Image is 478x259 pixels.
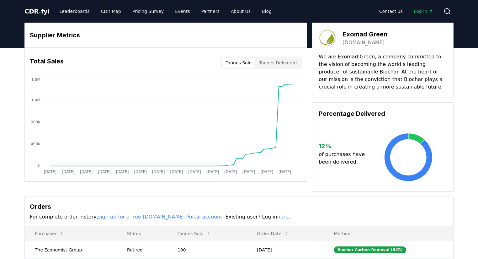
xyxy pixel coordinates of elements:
[30,57,64,69] h3: Total Sales
[247,241,324,258] td: [DATE]
[409,6,438,17] a: Log in
[255,58,300,68] button: Tonnes Delivered
[343,39,385,46] a: [DOMAIN_NAME]
[98,170,111,174] tspan: [DATE]
[31,142,41,146] tspan: 450K
[225,170,237,174] tspan: [DATE]
[31,120,41,124] tspan: 900K
[62,170,75,174] tspan: [DATE]
[222,58,255,68] button: Tonnes Sold
[30,227,69,240] button: Purchaser
[188,170,201,174] tspan: [DATE]
[44,170,57,174] tspan: [DATE]
[196,6,225,17] a: Partners
[226,6,256,17] a: About Us
[170,170,183,174] tspan: [DATE]
[261,170,274,174] tspan: [DATE]
[31,77,40,82] tspan: 1.8M
[122,230,162,237] p: Status
[98,214,222,220] a: sign up for a free [DOMAIN_NAME] Portal account
[39,8,41,15] span: .
[30,213,448,221] p: For complete order history, . Existing user? Log in .
[414,8,433,14] span: Log in
[25,241,117,258] td: The Economist Group
[152,170,165,174] tspan: [DATE]
[252,227,294,240] button: Order Date
[134,170,147,174] tspan: [DATE]
[96,6,126,17] a: CDR Map
[206,170,219,174] tspan: [DATE]
[116,170,129,174] tspan: [DATE]
[30,30,302,40] h3: Supplier Metrics
[127,247,162,253] div: Retired
[279,170,291,174] tspan: [DATE]
[319,109,447,118] h3: Percentage Delivered
[242,170,255,174] tspan: [DATE]
[334,246,406,253] div: Biochar Carbon Removal (BCR)
[24,8,50,15] span: CDR fyi
[55,6,95,17] a: Leaderboards
[173,227,216,240] button: Tonnes Sold
[374,6,408,17] a: Contact us
[319,151,370,166] p: of purchases have been delivered
[170,6,195,17] a: Events
[343,30,387,39] h3: Exomad Green
[329,230,448,237] p: Method
[167,241,247,258] td: 100
[38,164,40,168] tspan: 0
[319,141,370,151] h3: 12 %
[30,202,448,211] h3: Orders
[24,7,50,16] a: CDR.fyi
[31,98,40,102] tspan: 1.4M
[277,214,289,220] a: here
[319,29,336,47] img: Exomad Green-logo
[374,6,438,17] nav: Main
[127,6,169,17] a: Pricing Survey
[257,6,277,17] a: Blog
[319,53,447,91] p: We are Exomad Green, a company committed to the vision of becoming the world s leading producer o...
[55,6,277,17] nav: Main
[80,170,93,174] tspan: [DATE]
